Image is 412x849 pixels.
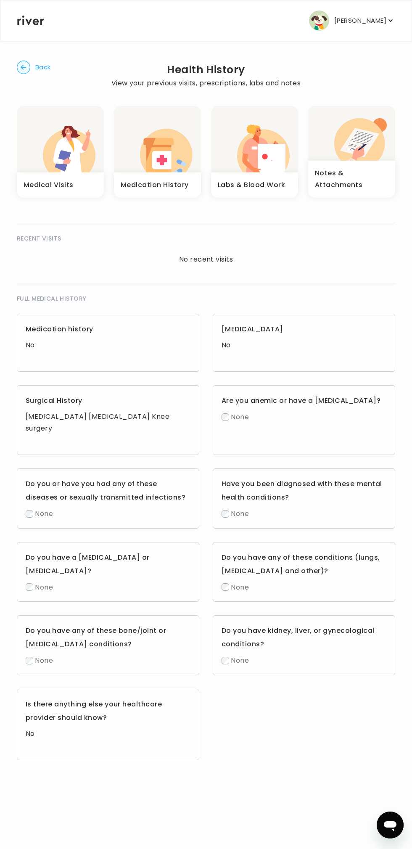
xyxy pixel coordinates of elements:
[377,812,404,838] iframe: Button to launch messaging window
[26,728,190,740] div: No
[17,61,51,74] button: Back
[17,106,104,198] button: Medical Visits
[308,106,395,198] button: Notes & Attachments
[26,510,33,518] input: None
[26,394,190,407] h3: Surgical History
[35,61,51,73] span: Back
[26,411,190,434] div: [MEDICAL_DATA] [MEDICAL_DATA] Knee surgery
[231,412,249,422] span: None
[222,413,229,421] input: None
[222,510,229,518] input: None
[17,294,86,304] span: FULL MEDICAL HISTORY
[121,179,189,191] h3: Medication History
[222,624,386,651] h3: Do you have kidney, liver, or gynecological conditions?
[24,179,74,191] h3: Medical Visits
[222,323,386,336] h3: [MEDICAL_DATA]
[17,254,395,265] div: No recent visits
[315,167,388,191] h3: Notes & Attachments
[26,551,190,578] h3: Do you have a [MEDICAL_DATA] or [MEDICAL_DATA]?
[111,77,301,89] p: View your previous visits, prescriptions, labs and notes
[231,509,249,518] span: None
[26,477,190,504] h3: Do you or have you had any of these diseases or sexually transmitted infections?
[231,656,249,665] span: None
[222,551,386,578] h3: Do you have any of these conditions (lungs, [MEDICAL_DATA] and other)?
[35,582,53,592] span: None
[309,11,329,31] img: user avatar
[222,477,386,504] h3: Have you been diagnosed with these mental health conditions?
[35,656,53,665] span: None
[26,339,190,351] div: No
[309,11,395,31] button: user avatar[PERSON_NAME]
[334,15,386,26] p: [PERSON_NAME]
[114,106,201,198] button: Medication History
[111,64,301,76] h2: Health History
[26,698,190,725] h3: Is there anything else your healthcare provider should know?
[17,233,61,243] span: RECENT VISITS
[26,657,33,664] input: None
[26,624,190,651] h3: Do you have any of these bone/joint or [MEDICAL_DATA] conditions?
[211,106,298,198] button: Labs & Blood Work
[231,582,249,592] span: None
[35,509,53,518] span: None
[26,323,190,336] h3: Medication history
[222,394,386,407] h3: Are you anemic or have a [MEDICAL_DATA]?
[26,583,33,591] input: None
[222,339,386,351] div: No
[222,657,229,664] input: None
[222,583,229,591] input: None
[218,179,285,191] h3: Labs & Blood Work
